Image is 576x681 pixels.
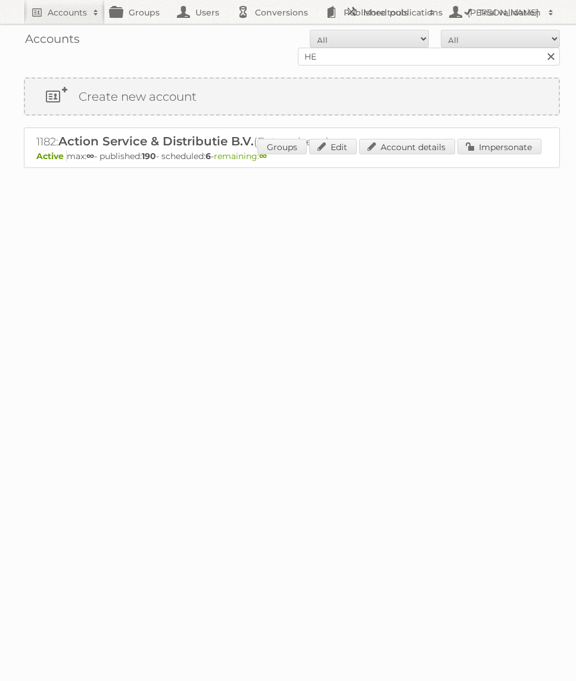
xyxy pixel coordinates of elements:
[48,7,87,18] h2: Accounts
[142,151,156,161] strong: 190
[214,151,267,161] span: remaining:
[86,151,94,161] strong: ∞
[25,79,559,114] a: Create new account
[457,139,541,154] a: Impersonate
[465,7,542,18] h2: [PERSON_NAME]
[36,151,547,161] p: max: - published: - scheduled: -
[36,134,453,150] h2: 1182: (Enterprise ∞)
[363,7,423,18] h2: More tools
[36,151,67,161] span: Active
[206,151,211,161] strong: 6
[309,139,357,154] a: Edit
[359,139,455,154] a: Account details
[58,134,254,148] span: Action Service & Distributie B.V.
[257,139,307,154] a: Groups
